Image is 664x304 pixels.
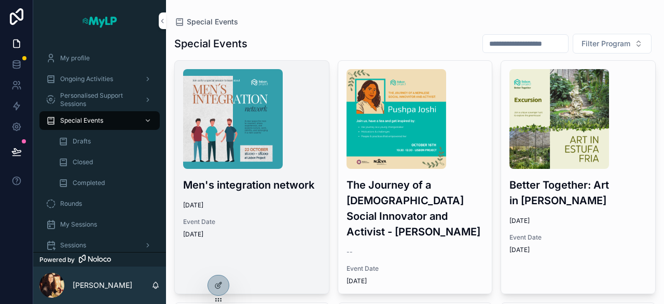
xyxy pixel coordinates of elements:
a: The-Journey-of-a-Nepalese-Social-Innovator-and-Activist-Pushpa-Joshi-(1).pngThe Journey of a [DEM... [338,60,493,294]
span: My profile [60,54,90,62]
span: Rounds [60,200,82,208]
span: [DATE] [509,246,647,254]
span: Sessions [60,241,86,249]
span: [DATE] [183,230,321,239]
span: Ongoing Activities [60,75,113,83]
span: Special Events [187,17,238,27]
a: Special Events [174,17,238,27]
span: Special Events [60,116,103,125]
button: Select Button [573,34,652,54]
span: [DATE] [509,217,647,225]
img: Better-Together-Art-in-Estufa-Fria-(1).png [509,69,609,169]
a: Personalised Support Sessions [39,90,160,109]
span: -- [347,248,353,256]
span: Closed [73,158,93,166]
img: The-Journey-of-a-Nepalese-Social-Innovator-and-Activist-Pushpa-Joshi-(1).png [347,69,446,169]
span: Event Date [183,218,321,226]
a: Better-Together-Art-in-Estufa-Fria-(1).pngBetter Together: Art in [PERSON_NAME][DATE]Event Date[D... [501,60,656,294]
img: App logo [81,12,118,29]
a: Completed [52,174,160,192]
a: Special Events [39,111,160,130]
a: My Sessions [39,215,160,234]
span: Personalised Support Sessions [60,91,136,108]
a: Men's-integration-network.pngMen's integration network[DATE]Event Date[DATE] [174,60,329,294]
a: Closed [52,153,160,171]
h3: Better Together: Art in [PERSON_NAME] [509,177,647,208]
a: Sessions [39,236,160,255]
span: My Sessions [60,220,97,229]
img: Men's-integration-network.png [183,69,283,169]
span: Powered by [39,256,75,264]
span: Event Date [347,265,484,273]
span: Completed [73,179,105,187]
a: Ongoing Activities [39,70,160,88]
span: [DATE] [183,201,321,209]
a: Powered by [33,252,166,267]
h1: Special Events [174,36,247,51]
h3: The Journey of a [DEMOGRAPHIC_DATA] Social Innovator and Activist - [PERSON_NAME] [347,177,484,240]
span: Filter Program [582,38,630,49]
div: scrollable content [33,42,166,252]
a: My profile [39,49,160,68]
span: [DATE] [347,277,484,285]
h3: Men's integration network [183,177,321,193]
p: [PERSON_NAME] [73,280,132,290]
a: Rounds [39,194,160,213]
span: Event Date [509,233,647,242]
span: Drafts [73,137,91,146]
a: Drafts [52,132,160,151]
